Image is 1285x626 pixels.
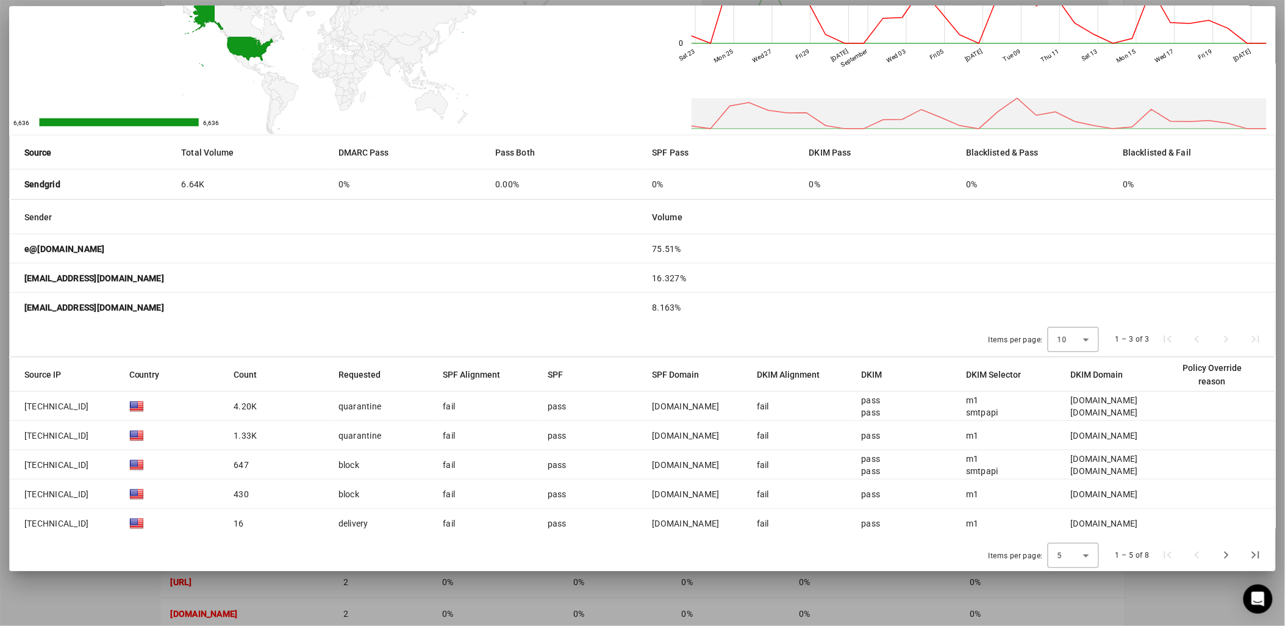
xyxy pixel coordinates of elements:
text: Mon 15 [1115,48,1137,64]
mat-cell: 0% [329,170,485,199]
mat-cell: quarantine [329,392,434,421]
text: Fri 19 [1197,48,1214,61]
span: [TECHNICAL_ID] [24,400,89,412]
div: Country [129,368,160,381]
mat-header-cell: Sender [10,200,643,234]
div: m1 [966,453,998,465]
div: [DOMAIN_NAME] [1071,488,1138,500]
strong: [EMAIL_ADDRESS][DOMAIN_NAME] [24,272,164,284]
mat-cell: fail [433,392,538,421]
div: DKIM Domain [1071,368,1123,381]
div: Source IP [24,368,72,381]
div: Count [234,368,257,381]
div: [DOMAIN_NAME] [1071,394,1138,406]
mat-cell: 0% [1114,170,1275,199]
mat-cell: 6.64K [171,170,328,199]
span: 5 [1058,552,1062,560]
div: pass [548,459,567,471]
mat-cell: 4.20K [224,392,329,421]
div: pass [862,430,881,442]
img: blank.gif [129,487,144,502]
text: Tue 09 [1002,48,1022,63]
mat-header-cell: SPF Pass [643,135,800,170]
div: [DOMAIN_NAME] [1071,517,1138,530]
mat-cell: 0% [800,170,956,199]
mat-cell: fail [747,450,852,480]
text: Wed 03 [886,48,907,64]
div: pass [862,453,881,465]
img: blank.gif [129,516,144,531]
text: Thu 11 [1040,48,1060,63]
span: [TECHNICAL_ID] [24,488,89,500]
mat-cell: fail [433,450,538,480]
img: blank.gif [129,458,144,472]
div: [DOMAIN_NAME] [652,430,719,442]
text: Mon 25 [712,48,734,64]
text: September [840,48,869,68]
div: pass [862,394,881,406]
div: Open Intercom Messenger [1244,585,1273,614]
div: SPF Domain [652,368,710,381]
text: [DATE] [964,48,983,63]
mat-cell: fail [747,421,852,450]
div: pass [548,517,567,530]
text: 6,636 [203,120,219,126]
mat-cell: quarantine [329,421,434,450]
text: [DATE] [829,48,849,63]
div: 1 – 5 of 8 [1115,549,1150,561]
div: pass [548,400,567,412]
text: 6,636 [13,120,29,126]
img: blank.gif [129,399,144,414]
mat-header-cell: Total Volume [171,135,328,170]
div: m1 [966,517,979,530]
mat-cell: 0.00% [485,170,642,199]
text: Sat 13 [1080,48,1098,62]
mat-header-cell: Blacklisted & Pass [956,135,1113,170]
div: DKIM [862,368,882,381]
div: DKIM Domain [1071,368,1134,381]
mat-cell: fail [433,480,538,509]
div: [DOMAIN_NAME] [652,400,719,412]
img: blank.gif [129,428,144,443]
div: Items per page: [989,334,1043,346]
div: pass [548,430,567,442]
div: [DOMAIN_NAME] [652,488,719,500]
div: 1 – 3 of 3 [1115,333,1150,345]
span: 10 [1058,336,1067,344]
mat-cell: fail [747,509,852,538]
div: [DOMAIN_NAME] [1071,453,1138,465]
mat-cell: 75.51% [643,234,1276,264]
div: smtpapi [966,465,998,477]
text: Fri 29 [794,48,811,61]
mat-header-cell: Pass Both [485,135,642,170]
mat-cell: fail [747,392,852,421]
mat-header-cell: DMARC Pass [329,135,485,170]
div: DKIM Selector [966,368,1032,381]
mat-cell: fail [433,421,538,450]
div: SPF Domain [652,368,699,381]
div: [DOMAIN_NAME] [1071,406,1138,419]
div: smtpapi [966,406,998,419]
span: [TECHNICAL_ID] [24,517,89,530]
mat-cell: fail [747,480,852,509]
div: SPF Alignment [443,368,500,381]
div: Requested [338,368,392,381]
button: Next page [1212,541,1241,570]
mat-header-cell: Blacklisted & Fail [1114,135,1275,170]
div: pass [862,465,881,477]
div: Requested [338,368,381,381]
mat-header-cell: DKIM Pass [800,135,956,170]
mat-cell: 0% [956,170,1113,199]
mat-cell: 430 [224,480,329,509]
div: SPF [548,368,574,381]
mat-cell: fail [433,509,538,538]
div: m1 [966,430,979,442]
mat-cell: 8.163% [643,293,1276,322]
div: m1 [966,394,998,406]
div: Country [129,368,171,381]
mat-cell: 647 [224,450,329,480]
mat-cell: delivery [329,509,434,538]
div: Count [234,368,268,381]
button: Last page [1241,541,1270,570]
div: Policy Override reason [1175,361,1250,388]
